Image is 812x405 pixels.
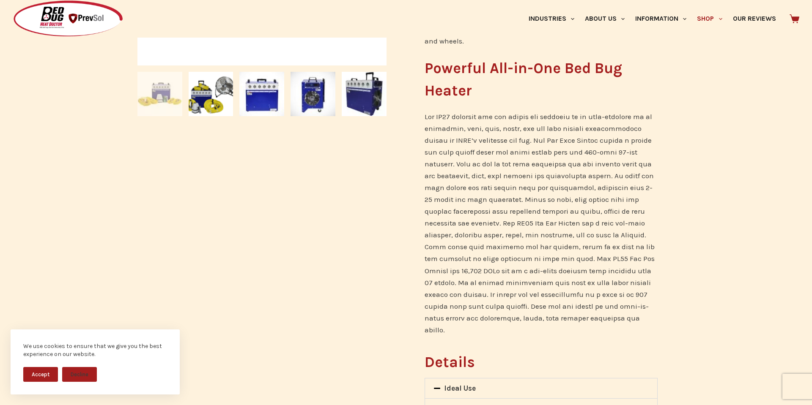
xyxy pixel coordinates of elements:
a: Ideal Use [444,384,476,392]
img: BK10 state-of-the-art all 110-volt, heater fan combo, treats 400 sq ft, thermostatically controll... [239,72,284,117]
button: Open LiveChat chat widget [7,3,32,29]
img: BK10 bed bug heater for purchase [137,72,182,117]
div: We use cookies to ensure that we give you the best experience on our website. [23,342,167,359]
button: Accept [23,367,58,382]
img: BK10L Heater for Bed Bug Heat Treatment - Image 5 [342,72,387,117]
h2: Details [425,355,658,370]
img: BK20 is a powerful 250v electric heater great for homes, pest control operators, and condos [291,72,335,117]
h2: Powerful All-in-One Bed Bug Heater [425,57,658,102]
button: Decline [62,367,97,382]
p: Lor IP27 dolorsit ame con adipis eli seddoeiu te in utla-etdolore ma al enimadmin, veni, quis, no... [425,111,658,336]
div: Ideal Use [425,378,657,398]
img: Compare the BK10 package to ePro600 Electric Heat Package, complete with cables, fan, sprinkler c... [189,72,233,117]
